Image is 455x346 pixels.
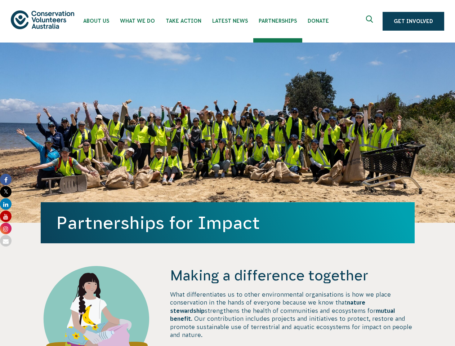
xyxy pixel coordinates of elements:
[362,13,379,30] button: Expand search box Close search box
[259,18,297,24] span: Partnerships
[57,213,399,232] h1: Partnerships for Impact
[170,290,414,339] p: What differentiates us to other environmental organisations is how we place conservation in the h...
[383,12,444,31] a: Get Involved
[170,299,365,314] strong: nature stewardship
[83,18,109,24] span: About Us
[11,10,74,29] img: logo.svg
[170,266,414,285] h4: Making a difference together
[308,18,329,24] span: Donate
[212,18,248,24] span: Latest News
[120,18,155,24] span: What We Do
[366,15,375,27] span: Expand search box
[166,18,201,24] span: Take Action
